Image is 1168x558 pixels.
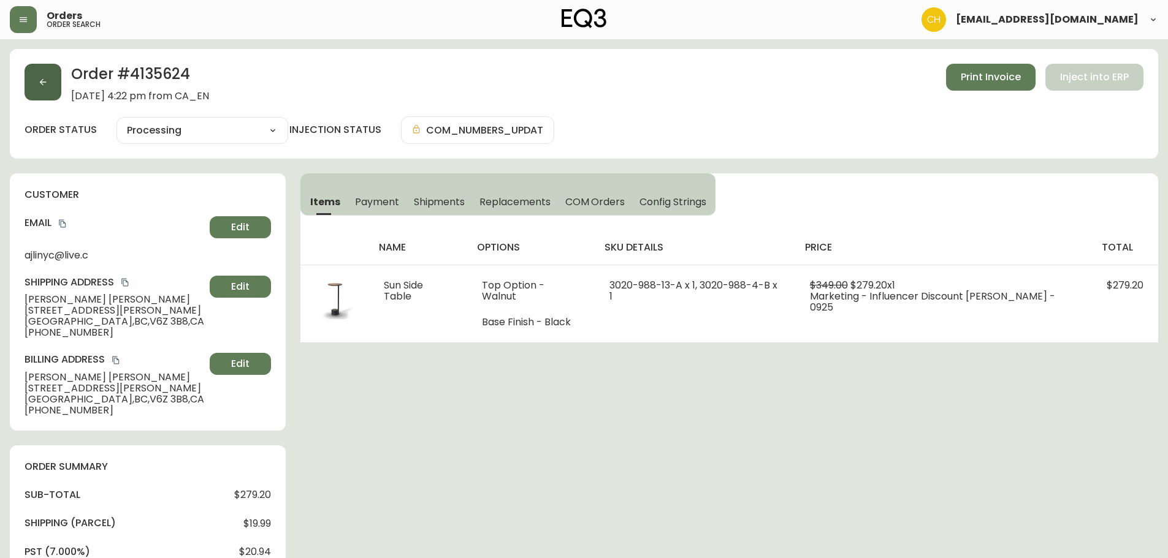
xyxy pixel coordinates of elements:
[231,357,250,371] span: Edit
[25,488,80,502] h4: sub-total
[1107,278,1143,292] span: $279.20
[609,278,777,303] span: 3020-988-13-A x 1, 3020-988-4-B x 1
[289,123,381,137] h4: injection status
[355,195,399,208] span: Payment
[234,489,271,500] span: $279.20
[482,317,580,328] li: Base Finish - Black
[25,216,205,230] h4: Email
[25,516,116,530] h4: Shipping ( Parcel )
[384,278,423,303] span: Sun Side Table
[47,11,82,21] span: Orders
[25,405,205,416] span: [PHONE_NUMBER]
[639,195,706,208] span: Config Strings
[239,546,271,557] span: $20.94
[1102,241,1148,254] h4: total
[25,123,97,137] label: order status
[479,195,550,208] span: Replacements
[231,221,250,234] span: Edit
[379,241,457,254] h4: name
[414,195,465,208] span: Shipments
[25,460,271,473] h4: order summary
[605,241,785,254] h4: sku details
[310,195,340,208] span: Items
[47,21,101,28] h5: order search
[25,372,205,383] span: [PERSON_NAME] [PERSON_NAME]
[210,353,271,375] button: Edit
[810,278,848,292] span: $349.00
[25,383,205,394] span: [STREET_ADDRESS][PERSON_NAME]
[25,294,205,305] span: [PERSON_NAME] [PERSON_NAME]
[315,280,354,319] img: dee82a96-73dd-4aba-afe5-71c3c2e23e26Optional[sun-side-walnut-table].jpg
[810,289,1055,314] span: Marketing - Influencer Discount [PERSON_NAME] - 0925
[25,353,205,366] h4: Billing Address
[477,241,585,254] h4: options
[71,91,209,102] span: [DATE] 4:22 pm from CA_EN
[25,327,205,338] span: [PHONE_NUMBER]
[562,9,607,28] img: logo
[71,64,209,91] h2: Order # 4135624
[946,64,1036,91] button: Print Invoice
[243,518,271,529] span: $19.99
[25,188,271,202] h4: customer
[119,276,131,288] button: copy
[56,217,69,230] button: copy
[25,305,205,316] span: [STREET_ADDRESS][PERSON_NAME]
[25,394,205,405] span: [GEOGRAPHIC_DATA] , BC , V6Z 3B8 , CA
[25,250,205,261] span: ajlinyc@live.c
[210,216,271,238] button: Edit
[210,276,271,298] button: Edit
[961,70,1021,84] span: Print Invoice
[956,15,1139,25] span: [EMAIL_ADDRESS][DOMAIN_NAME]
[850,278,895,292] span: $279.20 x 1
[25,316,205,327] span: [GEOGRAPHIC_DATA] , BC , V6Z 3B8 , CA
[565,195,625,208] span: COM Orders
[922,7,946,32] img: 6288462cea190ebb98a2c2f3c744dd7e
[805,241,1082,254] h4: price
[25,276,205,289] h4: Shipping Address
[110,354,122,366] button: copy
[482,280,580,302] li: Top Option - Walnut
[231,280,250,293] span: Edit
